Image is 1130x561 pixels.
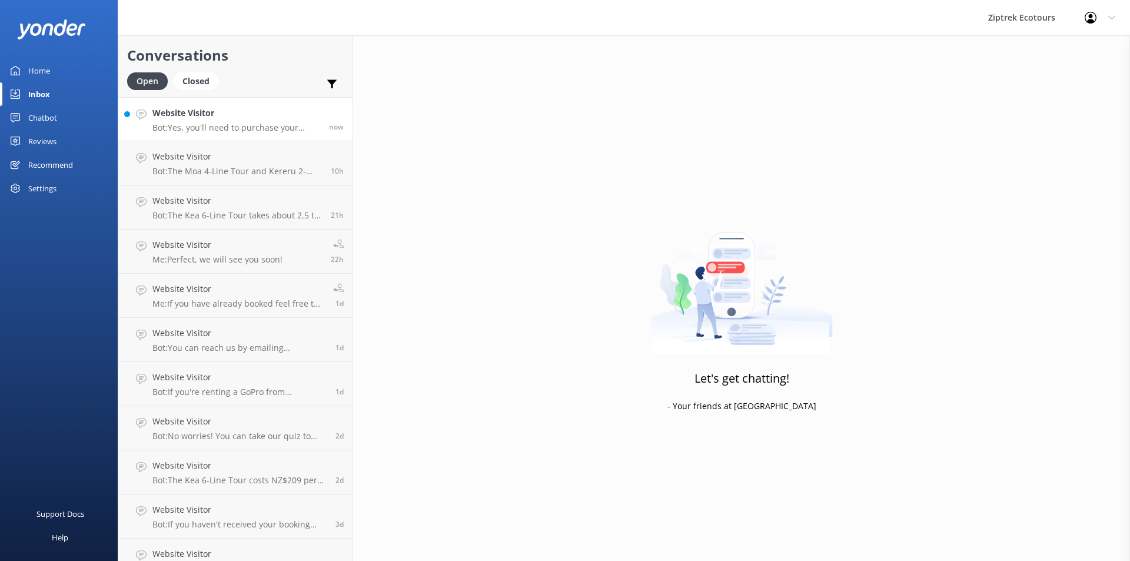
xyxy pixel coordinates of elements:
[118,494,353,539] a: Website VisitorBot:If you haven't received your booking confirmation, please check your spam or p...
[152,503,327,516] h4: Website Visitor
[52,526,68,549] div: Help
[118,230,353,274] a: Website VisitorMe:Perfect, we will see you soon!22h
[152,298,324,309] p: Me: If you have already booked feel free to give us a call and we can let you know if this is con...
[335,298,344,308] span: 08:31am 18-Aug-2025 (UTC +12:00) Pacific/Auckland
[127,44,344,67] h2: Conversations
[152,166,322,177] p: Bot: The Moa 4-Line Tour and Kereru 2-Line + Drop tour finish back at [GEOGRAPHIC_DATA] after a s...
[651,207,833,354] img: artwork of a man stealing a conversation from at giant smartphone
[152,150,322,163] h4: Website Visitor
[152,283,324,296] h4: Website Visitor
[331,166,344,176] span: 10:15pm 18-Aug-2025 (UTC +12:00) Pacific/Auckland
[152,547,327,560] h4: Website Visitor
[152,254,282,265] p: Me: Perfect, we will see you soon!
[118,97,353,141] a: Website VisitorBot:Yes, you'll need to purchase your Skyline Gondola pass separately. You can buy...
[152,107,320,119] h4: Website Visitor
[335,475,344,485] span: 06:58pm 16-Aug-2025 (UTC +12:00) Pacific/Auckland
[28,177,56,200] div: Settings
[152,415,327,428] h4: Website Visitor
[28,130,56,153] div: Reviews
[118,274,353,318] a: Website VisitorMe:If you have already booked feel free to give us a call and we can let you know ...
[118,450,353,494] a: Website VisitorBot:The Kea 6-Line Tour costs NZ$209 per adult and NZ$169 per youth (6-14 years). ...
[152,343,327,353] p: Bot: You can reach us by emailing [EMAIL_ADDRESS][DOMAIN_NAME]. We're here to help!
[118,318,353,362] a: Website VisitorBot:You can reach us by emailing [EMAIL_ADDRESS][DOMAIN_NAME]. We're here to help!1d
[118,406,353,450] a: Website VisitorBot:No worries! You can take our quiz to help choose the best zipline adventure fo...
[152,475,327,486] p: Bot: The Kea 6-Line Tour costs NZ$209 per adult and NZ$169 per youth (6-14 years). For 4 adults a...
[28,153,73,177] div: Recommend
[335,519,344,529] span: 10:16pm 15-Aug-2025 (UTC +12:00) Pacific/Auckland
[335,387,344,397] span: 06:20pm 17-Aug-2025 (UTC +12:00) Pacific/Auckland
[152,122,320,133] p: Bot: Yes, you'll need to purchase your Skyline Gondola pass separately. You can buy them directly...
[28,59,50,82] div: Home
[174,72,218,90] div: Closed
[118,362,353,406] a: Website VisitorBot:If you're renting a GoPro from [GEOGRAPHIC_DATA], our staff will be happy to s...
[18,19,85,39] img: yonder-white-logo.png
[28,82,50,106] div: Inbox
[174,74,224,87] a: Closed
[118,185,353,230] a: Website VisitorBot:The Kea 6-Line Tour takes about 2.5 to 3 hours, so if you start at 1:20, you s...
[127,72,168,90] div: Open
[335,343,344,353] span: 10:56pm 17-Aug-2025 (UTC +12:00) Pacific/Auckland
[127,74,174,87] a: Open
[36,502,84,526] div: Support Docs
[331,210,344,220] span: 11:34am 18-Aug-2025 (UTC +12:00) Pacific/Auckland
[118,141,353,185] a: Website VisitorBot:The Moa 4-Line Tour and Kereru 2-Line + Drop tour finish back at [GEOGRAPHIC_D...
[331,254,344,264] span: 10:10am 18-Aug-2025 (UTC +12:00) Pacific/Auckland
[152,194,322,207] h4: Website Visitor
[28,106,57,130] div: Chatbot
[152,327,327,340] h4: Website Visitor
[152,238,282,251] h4: Website Visitor
[667,400,816,413] p: - Your friends at [GEOGRAPHIC_DATA]
[694,369,789,388] h3: Let's get chatting!
[335,431,344,441] span: 01:28am 17-Aug-2025 (UTC +12:00) Pacific/Auckland
[152,387,327,397] p: Bot: If you're renting a GoPro from [GEOGRAPHIC_DATA], our staff will be happy to show you how to...
[152,210,322,221] p: Bot: The Kea 6-Line Tour takes about 2.5 to 3 hours, so if you start at 1:20, you should be finis...
[152,519,327,530] p: Bot: If you haven't received your booking confirmation, please check your spam or promotions fold...
[329,122,344,132] span: 08:50am 19-Aug-2025 (UTC +12:00) Pacific/Auckland
[152,371,327,384] h4: Website Visitor
[152,431,327,442] p: Bot: No worries! You can take our quiz to help choose the best zipline adventure for you at [URL]...
[152,459,327,472] h4: Website Visitor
